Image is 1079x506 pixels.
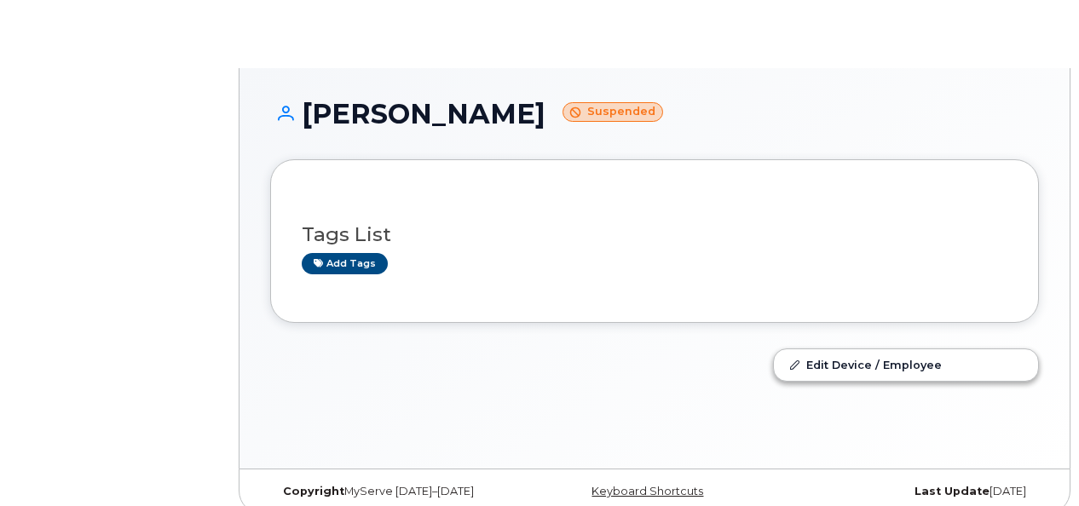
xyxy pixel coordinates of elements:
[302,253,388,274] a: Add tags
[563,102,663,122] small: Suspended
[591,485,703,497] a: Keyboard Shortcuts
[270,485,527,498] div: MyServe [DATE]–[DATE]
[774,349,1038,380] a: Edit Device / Employee
[302,224,1007,245] h3: Tags List
[782,485,1039,498] div: [DATE]
[270,99,1039,129] h1: [PERSON_NAME]
[915,485,990,497] strong: Last Update
[283,485,344,497] strong: Copyright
